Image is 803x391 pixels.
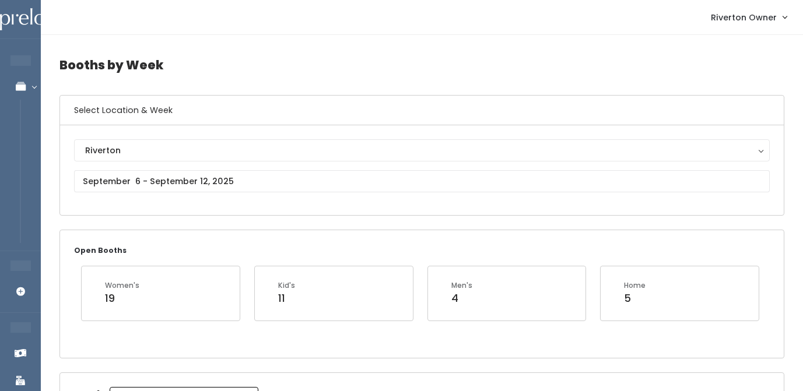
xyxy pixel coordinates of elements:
div: 5 [624,291,646,306]
h4: Booths by Week [59,49,784,81]
div: 19 [105,291,139,306]
button: Riverton [74,139,770,161]
span: Riverton Owner [711,11,777,24]
div: Women's [105,280,139,291]
h6: Select Location & Week [60,96,784,125]
div: Riverton [85,144,759,157]
input: September 6 - September 12, 2025 [74,170,770,192]
div: Men's [451,280,472,291]
div: 4 [451,291,472,306]
a: Riverton Owner [699,5,798,30]
div: 11 [278,291,295,306]
small: Open Booths [74,245,127,255]
div: Kid's [278,280,295,291]
div: Home [624,280,646,291]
